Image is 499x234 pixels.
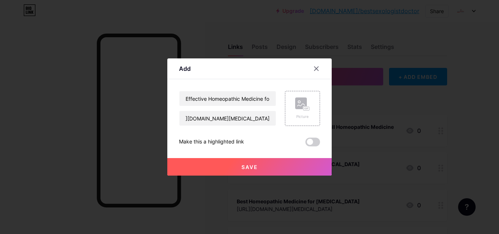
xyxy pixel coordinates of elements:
div: Add [179,64,191,73]
input: Title [179,91,276,106]
span: Save [241,164,258,170]
input: URL [179,111,276,126]
div: Picture [295,114,310,119]
button: Save [167,158,332,176]
div: Make this a highlighted link [179,138,244,146]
